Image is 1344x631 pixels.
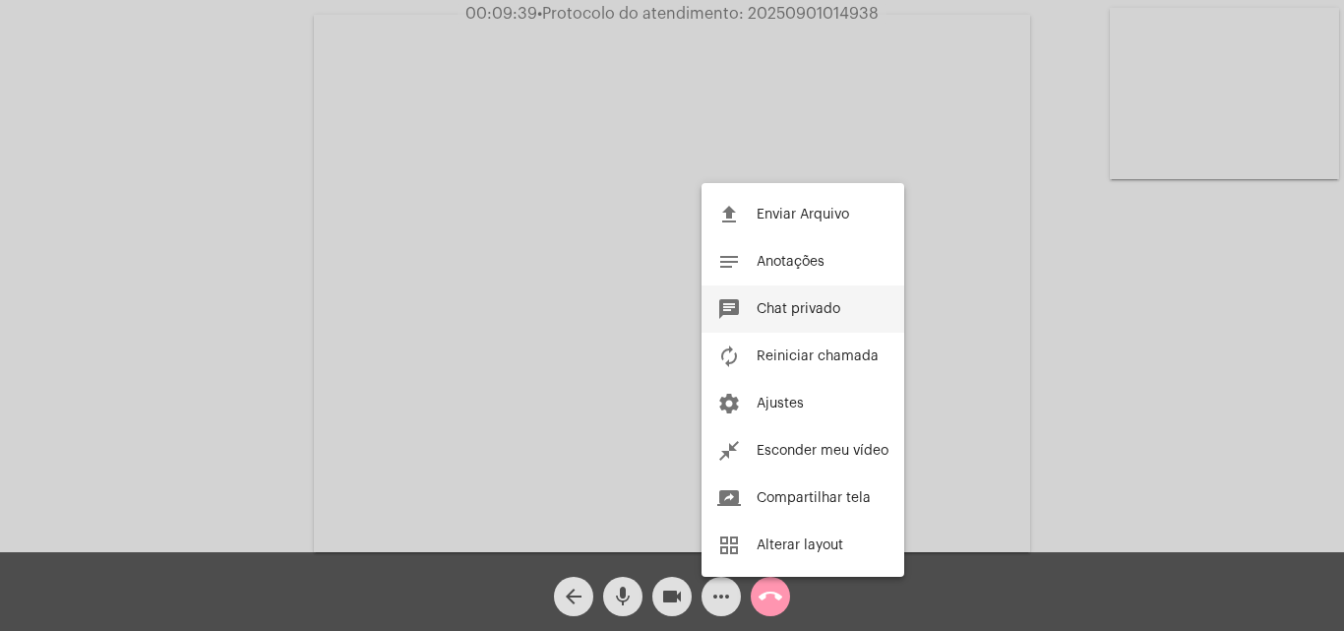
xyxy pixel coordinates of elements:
span: Chat privado [757,302,840,316]
span: Anotações [757,255,825,269]
span: Esconder meu vídeo [757,444,888,458]
span: Enviar Arquivo [757,208,849,221]
mat-icon: notes [717,250,741,274]
span: Alterar layout [757,538,843,552]
span: Ajustes [757,397,804,410]
mat-icon: close_fullscreen [717,439,741,463]
mat-icon: grid_view [717,534,741,557]
mat-icon: file_upload [717,203,741,226]
mat-icon: settings [717,392,741,415]
mat-icon: chat [717,297,741,321]
span: Compartilhar tela [757,491,871,505]
span: Reiniciar chamada [757,349,879,363]
mat-icon: screen_share [717,486,741,510]
mat-icon: autorenew [717,345,741,368]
